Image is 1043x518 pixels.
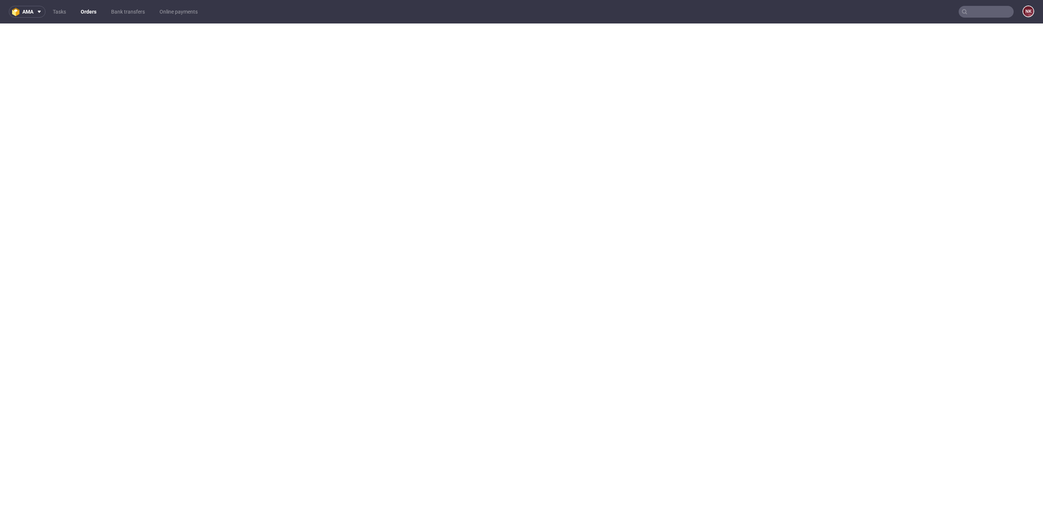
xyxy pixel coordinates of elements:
button: ama [9,6,45,18]
a: Tasks [48,6,70,18]
a: Orders [76,6,101,18]
span: ama [22,9,33,14]
figcaption: NK [1023,6,1033,17]
a: Online payments [155,6,202,18]
a: Bank transfers [107,6,149,18]
img: logo [12,8,22,16]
